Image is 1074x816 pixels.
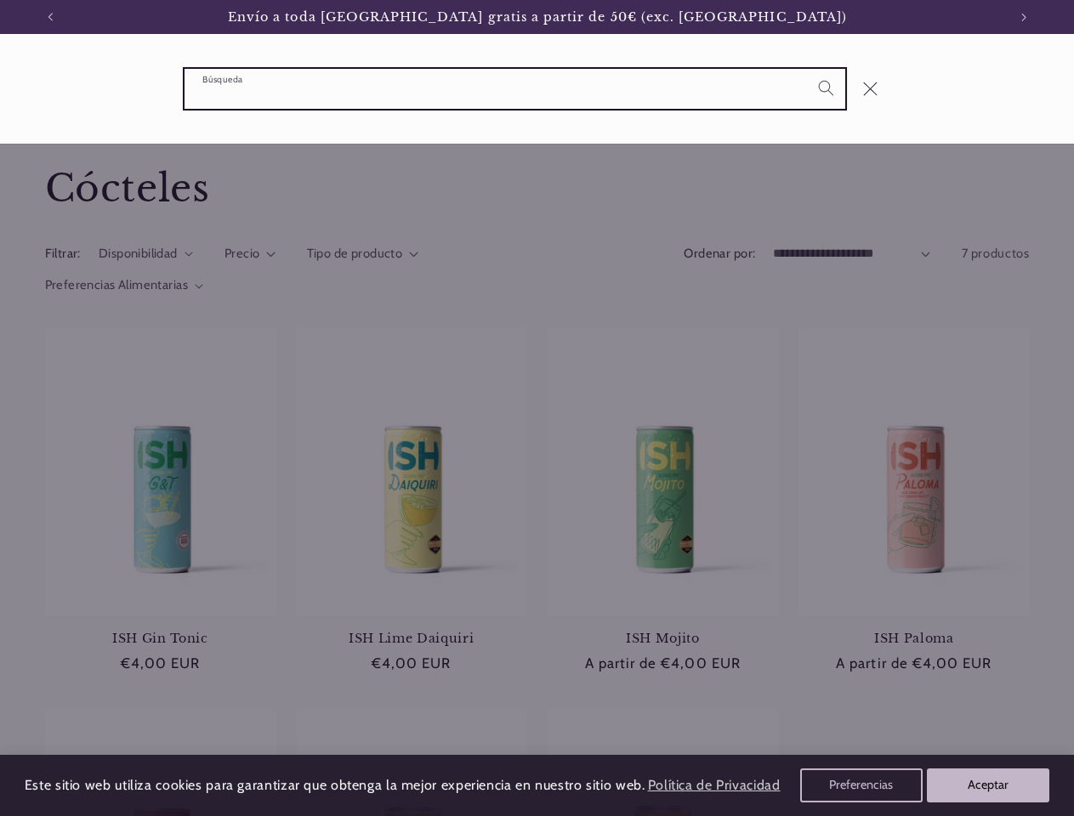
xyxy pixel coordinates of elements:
button: Cerrar [851,69,890,108]
span: Este sitio web utiliza cookies para garantizar que obtenga la mejor experiencia en nuestro sitio ... [25,777,645,793]
button: Aceptar [927,768,1049,802]
span: Envío a toda [GEOGRAPHIC_DATA] gratis a partir de 50€ (exc. [GEOGRAPHIC_DATA]) [228,9,847,25]
a: Política de Privacidad (opens in a new tab) [645,771,782,801]
button: Búsqueda [806,69,845,108]
button: Preferencias [800,768,923,802]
